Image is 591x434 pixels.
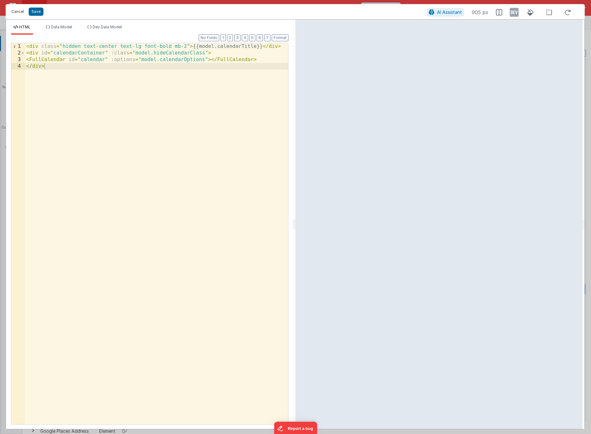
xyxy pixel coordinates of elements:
button: Cancel [8,7,27,16]
div: 4 [11,63,25,70]
button: Format [272,34,288,41]
span: HTML [19,25,31,29]
button: 4 [242,34,248,41]
span: Data Model [51,25,72,29]
button: Save [29,8,43,16]
span: 905 px [472,9,488,16]
button: 1 [220,34,226,41]
button: 7 [264,34,270,41]
div: 3 [11,56,25,63]
button: AI Assistant [427,8,464,16]
button: 3 [234,34,241,41]
span: Dev Data Model [93,25,122,29]
button: No Folds [199,34,219,41]
button: 6 [257,34,263,41]
button: 2 [227,34,233,41]
span: AI Assistant [437,9,462,15]
div: 2 [11,50,25,56]
div: 1 [11,43,25,50]
button: 5 [249,34,255,41]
